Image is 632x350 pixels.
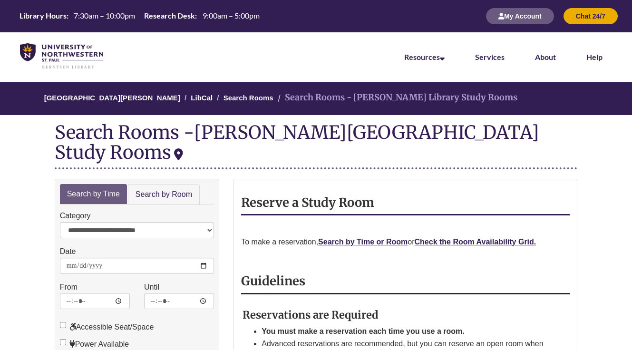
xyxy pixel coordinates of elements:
[144,281,159,293] label: Until
[16,10,70,21] th: Library Hours:
[415,238,536,246] a: Check the Room Availability Grid.
[60,245,76,258] label: Date
[44,94,180,102] a: [GEOGRAPHIC_DATA][PERSON_NAME]
[60,339,66,345] input: Power Available
[475,52,505,61] a: Services
[60,322,66,328] input: Accessible Seat/Space
[20,43,103,70] img: UNWSP Library Logo
[60,184,127,204] a: Search by Time
[74,11,135,20] span: 7:30am – 10:00pm
[55,121,539,164] div: [PERSON_NAME][GEOGRAPHIC_DATA] Study Rooms
[241,195,374,210] strong: Reserve a Study Room
[203,11,260,20] span: 9:00am – 5:00pm
[486,8,554,24] button: My Account
[140,10,198,21] th: Research Desk:
[16,10,263,22] a: Hours Today
[586,52,603,61] a: Help
[318,238,408,246] a: Search by Time or Room
[243,308,379,321] strong: Reservations are Required
[404,52,445,61] a: Resources
[486,12,554,20] a: My Account
[275,91,517,105] li: Search Rooms - [PERSON_NAME] Library Study Rooms
[16,10,263,21] table: Hours Today
[262,327,465,335] strong: You must make a reservation each time you use a room.
[535,52,556,61] a: About
[60,210,91,222] label: Category
[128,184,200,205] a: Search by Room
[564,12,618,20] a: Chat 24/7
[224,94,273,102] a: Search Rooms
[241,273,305,289] strong: Guidelines
[60,281,78,293] label: From
[55,82,578,115] nav: Breadcrumb
[241,236,570,248] p: To make a reservation, or
[60,321,154,333] label: Accessible Seat/Space
[564,8,618,24] button: Chat 24/7
[55,122,578,169] div: Search Rooms -
[191,94,213,102] a: LibCal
